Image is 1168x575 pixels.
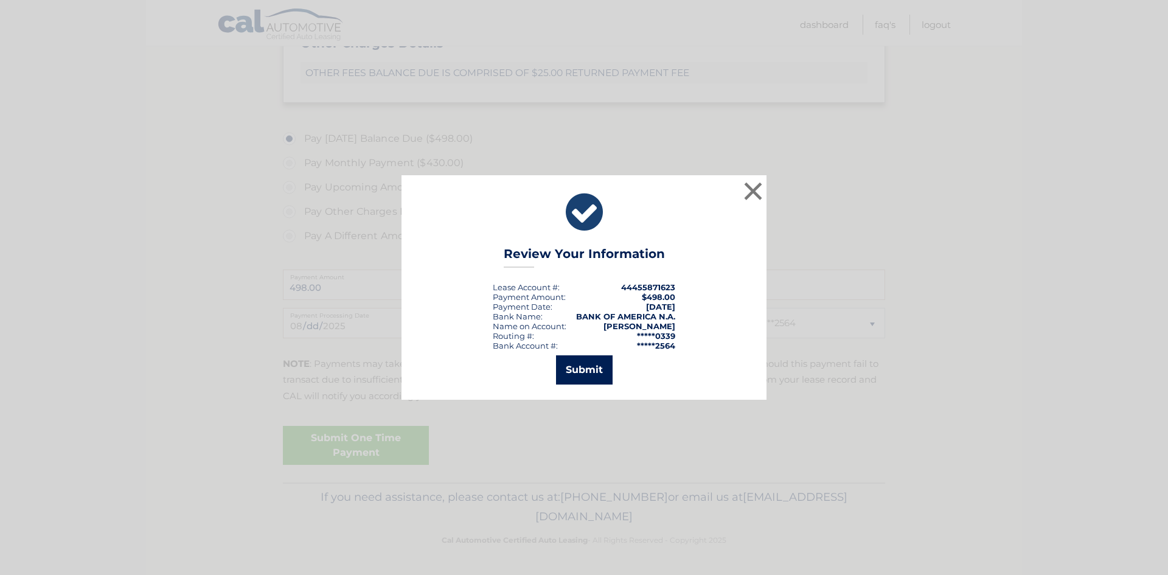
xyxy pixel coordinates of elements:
span: [DATE] [646,302,675,312]
strong: BANK OF AMERICA N.A. [576,312,675,321]
div: Payment Amount: [493,292,566,302]
div: Bank Name: [493,312,543,321]
span: Payment Date [493,302,551,312]
div: Lease Account #: [493,282,560,292]
strong: [PERSON_NAME] [603,321,675,331]
h3: Review Your Information [504,246,665,268]
div: : [493,302,552,312]
button: Submit [556,355,613,385]
strong: 44455871623 [621,282,675,292]
span: $498.00 [642,292,675,302]
div: Routing #: [493,331,534,341]
div: Name on Account: [493,321,566,331]
button: × [741,179,765,203]
div: Bank Account #: [493,341,558,350]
